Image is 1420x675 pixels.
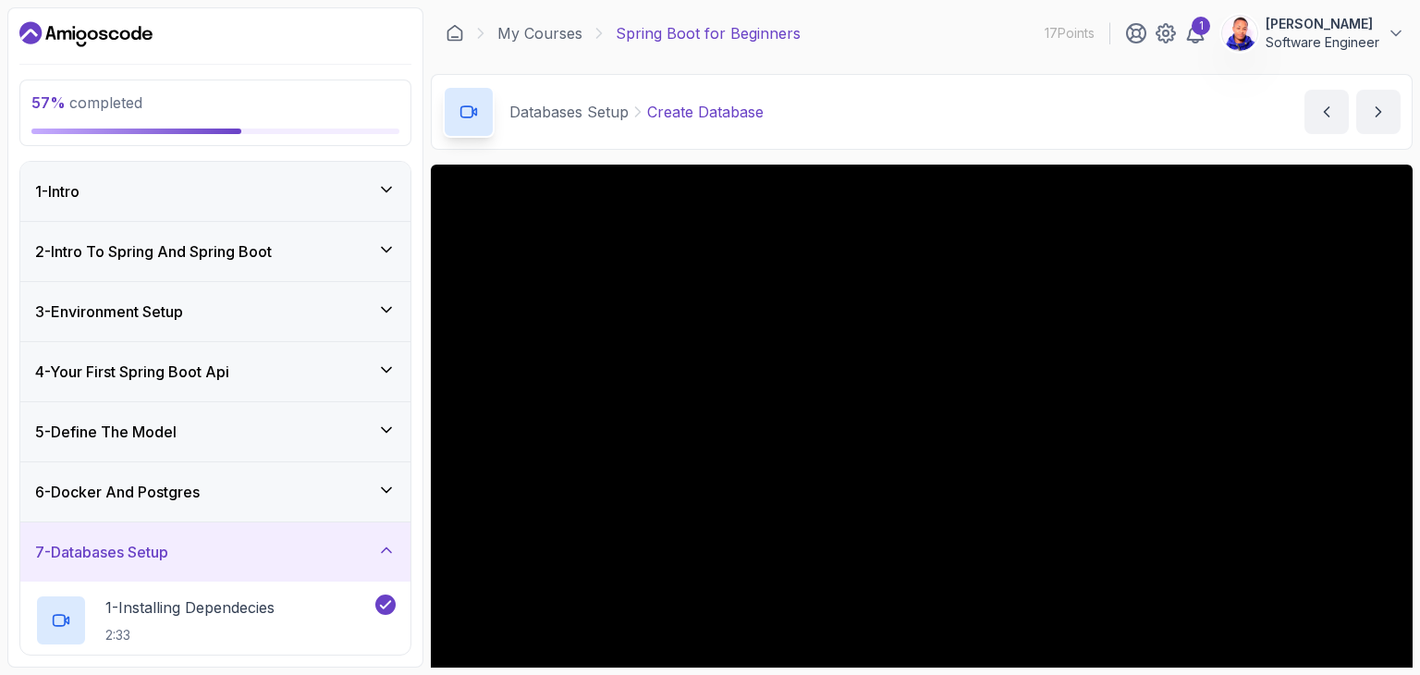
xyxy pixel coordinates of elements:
p: Software Engineer [1266,33,1379,52]
p: Spring Boot for Beginners [616,22,801,44]
img: user profile image [1222,16,1257,51]
p: Create Database [647,101,764,123]
h3: 4 - Your First Spring Boot Api [35,361,229,383]
span: 57 % [31,93,66,112]
button: 6-Docker And Postgres [20,462,410,522]
div: 1 [1192,17,1210,35]
p: 17 Points [1045,24,1095,43]
button: 3-Environment Setup [20,282,410,341]
a: 1 [1184,22,1206,44]
button: next content [1356,90,1401,134]
p: [PERSON_NAME] [1266,15,1379,33]
button: 4-Your First Spring Boot Api [20,342,410,401]
p: 1 - Installing Dependecies [105,596,275,619]
button: 5-Define The Model [20,402,410,461]
button: previous content [1304,90,1349,134]
h3: 7 - Databases Setup [35,541,168,563]
p: 2:33 [105,626,275,644]
h3: 2 - Intro To Spring And Spring Boot [35,240,272,263]
button: 1-Installing Dependecies2:33 [35,595,396,646]
h3: 6 - Docker And Postgres [35,481,200,503]
p: Databases Setup [509,101,629,123]
button: user profile image[PERSON_NAME]Software Engineer [1221,15,1405,52]
a: My Courses [497,22,582,44]
button: 1-Intro [20,162,410,221]
a: Dashboard [446,24,464,43]
a: Dashboard [19,19,153,49]
h3: 5 - Define The Model [35,421,177,443]
button: 2-Intro To Spring And Spring Boot [20,222,410,281]
button: 7-Databases Setup [20,522,410,582]
h3: 3 - Environment Setup [35,301,183,323]
span: completed [31,93,142,112]
h3: 1 - Intro [35,180,80,202]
